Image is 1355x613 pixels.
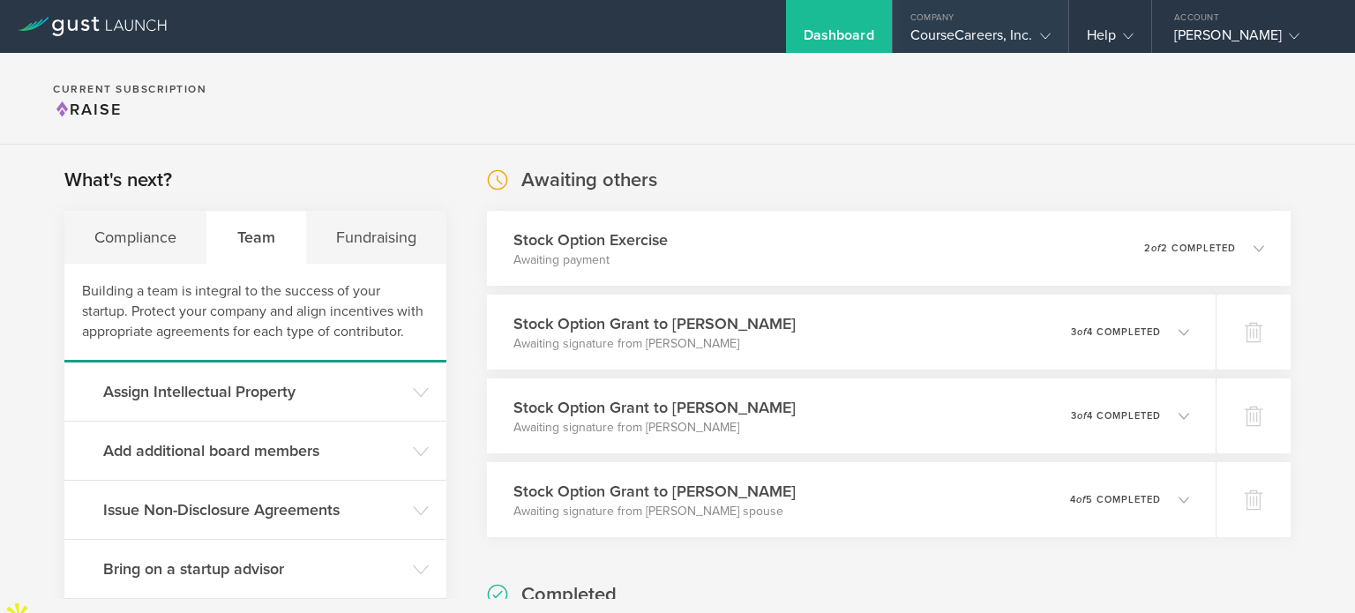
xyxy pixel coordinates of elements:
div: Help [1087,26,1134,53]
h3: Stock Option Grant to [PERSON_NAME] [513,480,796,503]
h3: Stock Option Exercise [513,228,668,251]
p: 4 5 completed [1070,495,1161,505]
em: of [1077,410,1087,422]
h3: Stock Option Grant to [PERSON_NAME] [513,396,796,419]
h2: Awaiting others [521,168,657,193]
h3: Bring on a startup advisor [103,557,404,580]
div: CourseCareers, Inc. [910,26,1051,53]
h3: Stock Option Grant to [PERSON_NAME] [513,312,796,335]
h3: Add additional board members [103,439,404,462]
h3: Issue Non-Disclosure Agreements [103,498,404,521]
p: 3 4 completed [1071,411,1161,421]
span: Raise [53,100,122,119]
h2: What's next? [64,168,172,193]
h3: Assign Intellectual Property [103,380,404,403]
p: Awaiting signature from [PERSON_NAME] [513,419,796,437]
p: Awaiting signature from [PERSON_NAME] [513,335,796,353]
em: of [1077,326,1087,338]
div: Fundraising [306,211,446,264]
h2: Completed [521,582,617,608]
p: 3 4 completed [1071,327,1161,337]
p: 2 2 completed [1144,243,1236,253]
div: Team [207,211,306,264]
div: Compliance [64,211,207,264]
p: Awaiting payment [513,251,668,269]
p: Awaiting signature from [PERSON_NAME] spouse [513,503,796,520]
div: Dashboard [804,26,874,53]
em: of [1076,494,1086,505]
div: [PERSON_NAME] [1174,26,1324,53]
em: of [1151,243,1161,254]
iframe: Chat Widget [1267,528,1355,613]
h2: Current Subscription [53,84,206,94]
div: Building a team is integral to the success of your startup. Protect your company and align incent... [64,264,446,363]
